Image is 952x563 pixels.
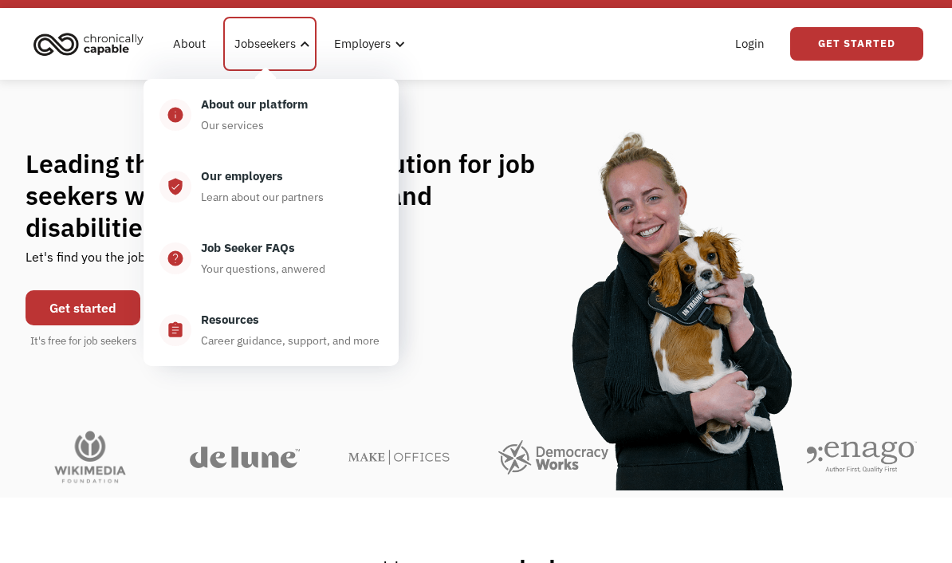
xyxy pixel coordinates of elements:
[790,27,923,61] a: Get Started
[201,331,380,350] div: Career guidance, support, and more
[167,105,184,124] div: info
[26,148,566,243] h1: Leading the flexible work revolution for job seekers with chronic illnesses and disabilities
[167,249,184,268] div: help_center
[234,34,296,53] div: Jobseekers
[726,18,774,69] a: Login
[29,26,155,61] a: home
[201,238,295,258] div: Job Seeker FAQs
[325,18,410,69] div: Employers
[201,187,324,207] div: Learn about our partners
[26,290,140,325] a: Get started
[144,79,399,151] a: infoAbout our platformOur services
[201,116,264,135] div: Our services
[144,71,399,366] nav: Jobseekers
[167,321,184,340] div: assignment
[167,177,184,196] div: verified_user
[144,222,399,294] a: help_centerJob Seeker FAQsYour questions, anwered
[201,167,283,186] div: Our employers
[334,34,391,53] div: Employers
[26,243,235,282] div: Let's find you the job of your dreams
[144,294,399,366] a: assignmentResourcesCareer guidance, support, and more
[201,95,308,114] div: About our platform
[144,151,399,222] a: verified_userOur employersLearn about our partners
[223,17,317,71] div: Jobseekers
[201,310,259,329] div: Resources
[30,333,136,349] div: It's free for job seekers
[29,26,148,61] img: Chronically Capable logo
[163,18,215,69] a: About
[201,259,325,278] div: Your questions, anwered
